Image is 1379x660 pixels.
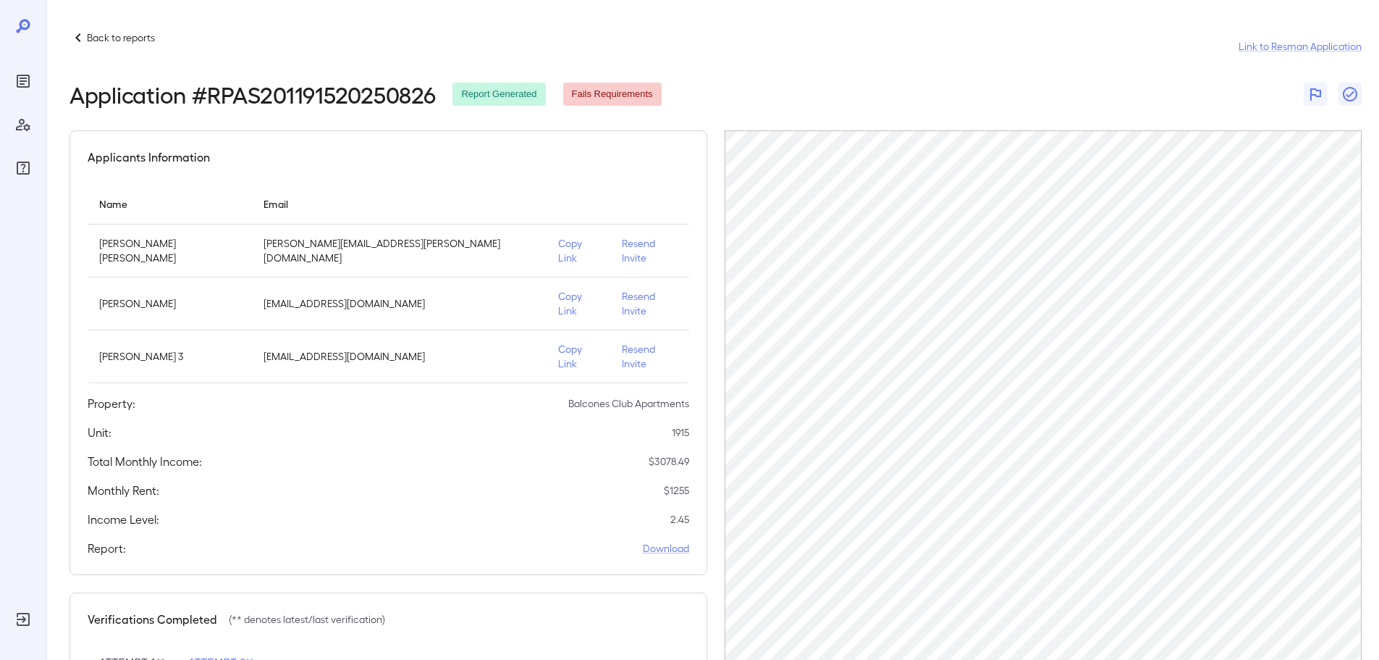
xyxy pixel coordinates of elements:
[649,454,689,469] p: $ 3078.49
[1239,39,1362,54] a: Link to Resman Application
[88,183,252,225] th: Name
[558,289,599,318] p: Copy Link
[69,81,435,107] h2: Application # RPAS201191520250826
[99,349,240,364] p: [PERSON_NAME] 3
[558,342,599,371] p: Copy Link
[643,541,689,556] a: Download
[88,395,135,412] h5: Property:
[568,396,689,411] p: Balcones Club Apartments
[1338,83,1362,106] button: Close Report
[99,296,240,311] p: [PERSON_NAME]
[664,483,689,498] p: $ 1255
[229,612,385,627] p: (** denotes latest/last verification)
[1304,83,1327,106] button: Flag Report
[12,113,35,136] div: Manage Users
[99,236,240,265] p: [PERSON_NAME] [PERSON_NAME]
[88,540,126,557] h5: Report:
[672,425,689,440] p: 1915
[622,236,677,265] p: Resend Invite
[622,342,677,371] p: Resend Invite
[12,70,35,93] div: Reports
[87,30,155,45] p: Back to reports
[88,424,111,441] h5: Unit:
[88,149,210,166] h5: Applicants Information
[88,453,202,470] h5: Total Monthly Income:
[88,482,159,499] h5: Monthly Rent:
[12,608,35,631] div: Log Out
[88,611,217,628] h5: Verifications Completed
[670,512,689,527] p: 2.45
[263,349,535,364] p: [EMAIL_ADDRESS][DOMAIN_NAME]
[263,236,535,265] p: [PERSON_NAME][EMAIL_ADDRESS][PERSON_NAME][DOMAIN_NAME]
[563,88,662,101] span: Fails Requirements
[88,511,159,528] h5: Income Level:
[252,183,547,225] th: Email
[622,289,677,318] p: Resend Invite
[452,88,545,101] span: Report Generated
[88,183,689,383] table: simple table
[558,236,599,265] p: Copy Link
[12,156,35,180] div: FAQ
[263,296,535,311] p: [EMAIL_ADDRESS][DOMAIN_NAME]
